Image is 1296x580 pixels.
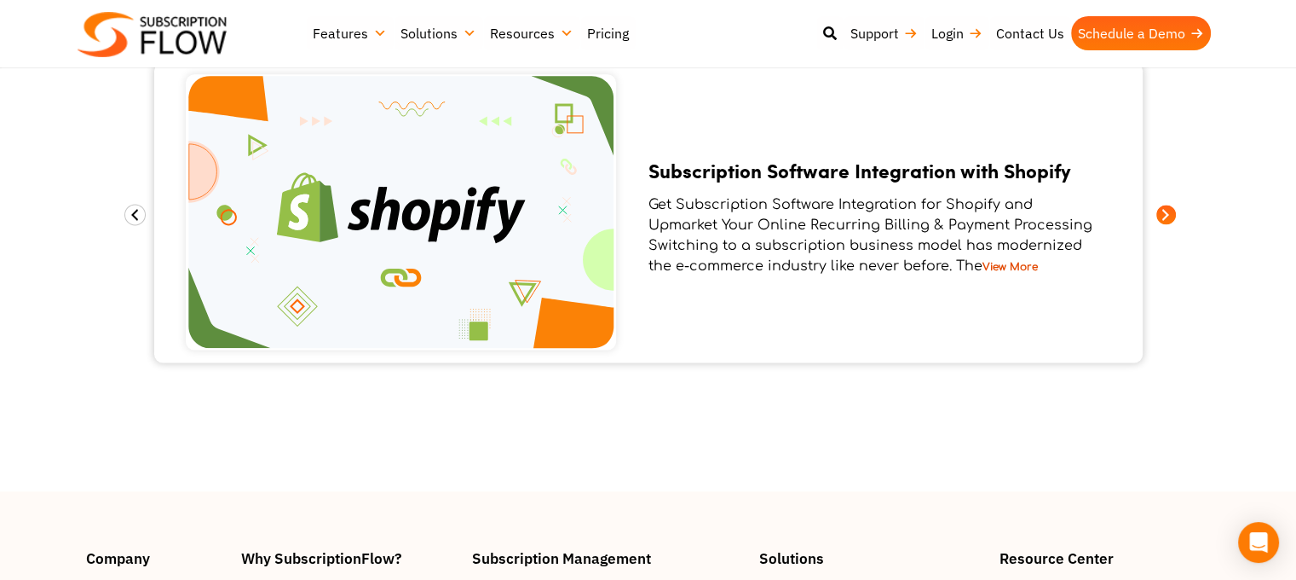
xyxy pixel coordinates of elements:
[844,16,924,50] a: Support
[472,551,742,565] h4: Subscription Management
[186,74,616,351] img: Subscriptionflow-Shopify-integration
[86,551,224,565] h4: Company
[241,551,455,565] h4: Why SubscriptionFlow?
[924,16,989,50] a: Login
[580,16,636,50] a: Pricing
[1071,16,1211,50] a: Schedule a Demo
[483,16,580,50] a: Resources
[989,16,1071,50] a: Contact Us
[759,551,982,565] h4: Solutions
[999,551,1210,565] h4: Resource Center
[1238,522,1279,563] div: Open Intercom Messenger
[648,194,1100,276] div: Get Subscription Software Integration for Shopify and Upmarket Your Online Recurring Billing & Pa...
[394,16,483,50] a: Solutions
[306,16,394,50] a: Features
[78,12,227,57] img: Subscriptionflow
[648,156,1071,184] a: Subscription Software Integration with Shopify
[982,261,1038,273] a: View More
